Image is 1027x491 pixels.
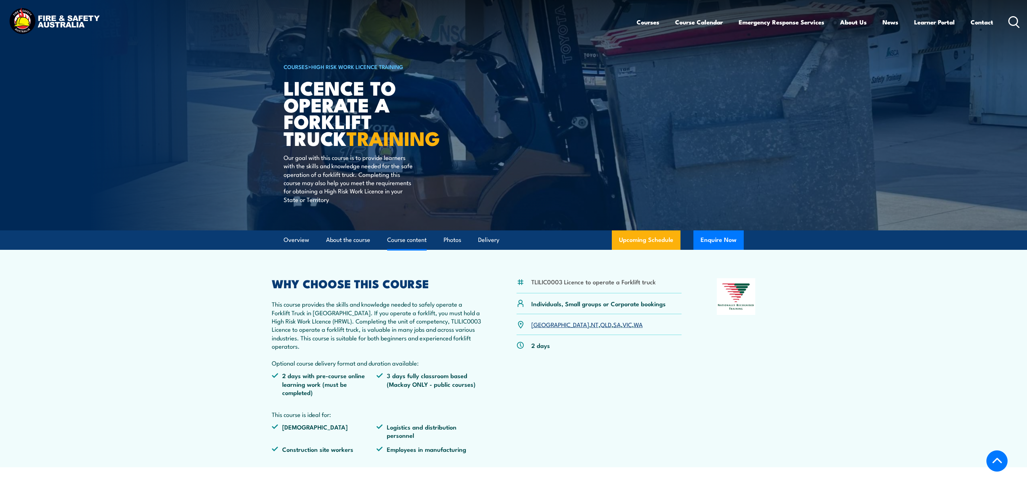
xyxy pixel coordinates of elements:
[272,300,482,367] p: This course provides the skills and knowledge needed to safely operate a Forklift Truck in [GEOGR...
[272,410,482,418] p: This course is ideal for:
[717,278,756,315] img: Nationally Recognised Training logo.
[634,320,643,329] a: WA
[600,320,611,329] a: QLD
[444,230,461,249] a: Photos
[284,230,309,249] a: Overview
[531,320,643,329] p: , , , , ,
[284,62,461,71] h6: >
[326,230,370,249] a: About the course
[387,230,427,249] a: Course content
[623,320,632,329] a: VIC
[637,13,659,32] a: Courses
[376,445,481,453] li: Employees in manufacturing
[613,320,621,329] a: SA
[272,371,377,396] li: 2 days with pre-course online learning work (must be completed)
[693,230,744,250] button: Enquire Now
[272,278,482,288] h2: WHY CHOOSE THIS COURSE
[739,13,824,32] a: Emergency Response Services
[531,277,656,286] li: TLILIC0003 Licence to operate a Forklift truck
[272,445,377,453] li: Construction site workers
[284,63,308,70] a: COURSES
[311,63,403,70] a: High Risk Work Licence Training
[376,423,481,440] li: Logistics and distribution personnel
[531,320,589,329] a: [GEOGRAPHIC_DATA]
[531,299,666,308] p: Individuals, Small groups or Corporate bookings
[914,13,955,32] a: Learner Portal
[531,341,550,349] p: 2 days
[284,79,461,146] h1: Licence to operate a forklift truck
[882,13,898,32] a: News
[612,230,680,250] a: Upcoming Schedule
[840,13,867,32] a: About Us
[376,371,481,396] li: 3 days fully classroom based (Mackay ONLY - public courses)
[272,423,377,440] li: [DEMOGRAPHIC_DATA]
[591,320,599,329] a: NT
[284,153,415,203] p: Our goal with this course is to provide learners with the skills and knowledge needed for the saf...
[478,230,499,249] a: Delivery
[971,13,993,32] a: Contact
[347,123,440,152] strong: TRAINING
[675,13,723,32] a: Course Calendar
